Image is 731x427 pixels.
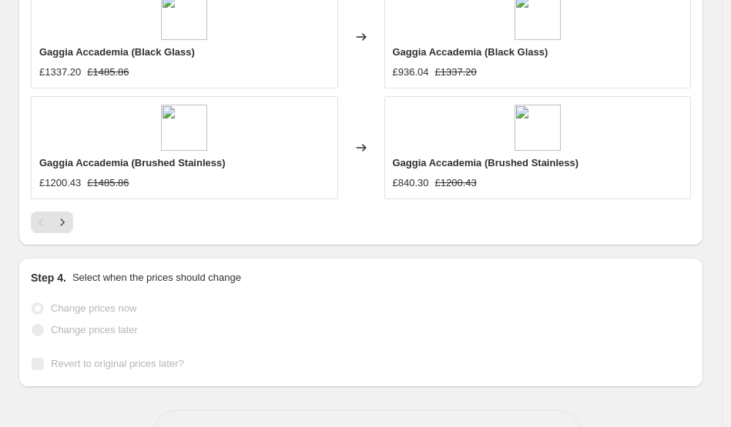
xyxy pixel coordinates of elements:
[51,302,136,314] span: Change prices now
[51,324,138,335] span: Change prices later
[72,270,241,285] p: Select when the prices should change
[87,65,129,80] strike: £1485.86
[435,175,477,191] strike: £1200.43
[393,175,429,191] div: £840.30
[39,65,81,80] div: £1337.20
[31,270,66,285] h2: Step 4.
[393,46,548,58] span: Gaggia Accademia (Black Glass)
[52,212,73,233] button: Next
[435,65,477,80] strike: £1337.20
[393,65,429,80] div: £936.04
[51,358,184,369] span: Revert to original prices later?
[87,175,129,191] strike: £1485.86
[39,157,226,168] span: Gaggia Accademia (Brushed Stainless)
[31,212,73,233] nav: Pagination
[161,105,207,151] img: gaggia-accademia-2400x_80x.jpg
[39,175,81,191] div: £1200.43
[393,157,579,168] span: Gaggia Accademia (Brushed Stainless)
[515,105,561,151] img: gaggia-accademia-2400x_80x.jpg
[39,46,195,58] span: Gaggia Accademia (Black Glass)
